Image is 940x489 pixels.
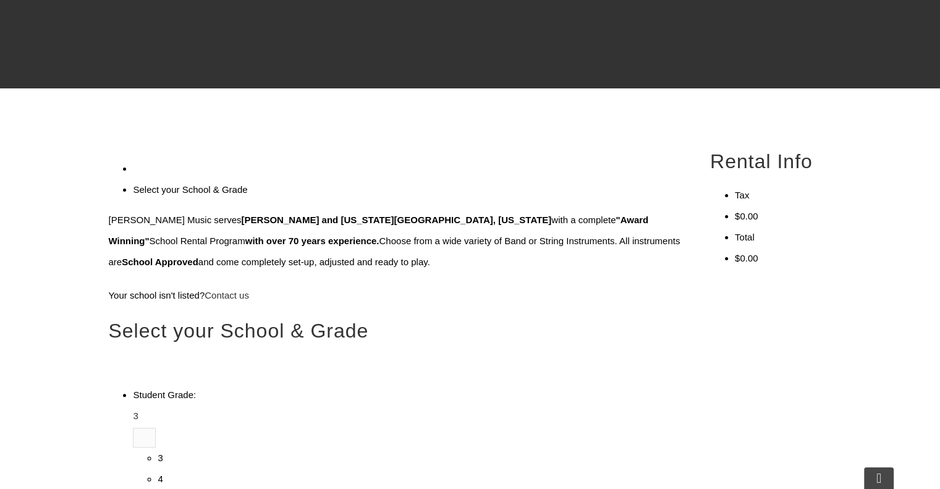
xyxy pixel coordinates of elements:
strong: School Approved [122,257,198,267]
a: Contact us [205,290,249,300]
strong: "Award Winning" [108,215,648,246]
li: Select your School & Grade [133,179,681,200]
span: 3 [133,410,138,421]
p: Your school isn't listed? [108,285,681,306]
li: $0.00 [735,248,832,269]
label: Student Grade: [133,389,196,400]
strong: [PERSON_NAME] and [US_STATE][GEOGRAPHIC_DATA], [US_STATE] [242,215,552,225]
h2: Select your School & Grade [108,318,681,344]
h2: Rental Info [710,149,832,175]
li: Tax [735,185,832,206]
li: Total [735,227,832,248]
strong: with over 70 years experience. [245,236,379,246]
p: [PERSON_NAME] Music serves with a complete School Rental Program Choose from a wide variety of Ba... [108,210,681,273]
li: $0.00 [735,206,832,227]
